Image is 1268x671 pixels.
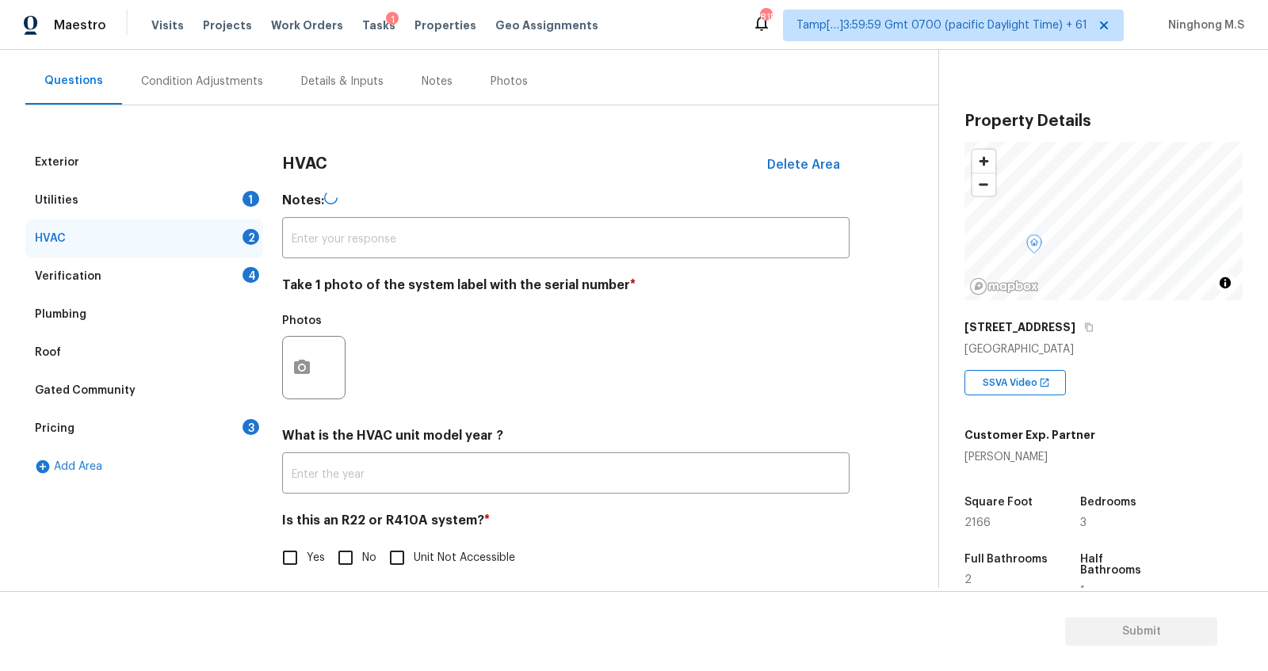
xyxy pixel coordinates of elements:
[1162,17,1244,33] span: Ninghong M.S
[1220,274,1230,292] span: Toggle attribution
[1080,585,1085,597] span: 1
[972,173,995,196] button: Zoom out
[796,17,1087,33] span: Tamp[…]3:59:59 Gmt 0700 (pacific Daylight Time) + 61
[964,554,1048,565] h5: Full Bathrooms
[362,550,376,566] span: No
[282,221,850,258] input: Enter your response
[767,158,840,172] span: Delete Area
[35,307,86,322] div: Plumbing
[282,456,850,494] input: Enter the year
[44,73,103,89] div: Questions
[1080,517,1087,528] span: 3
[1039,377,1050,388] img: Open In New Icon
[758,148,850,181] button: Delete Area
[495,17,598,33] span: Geo Assignments
[282,277,850,299] h4: Take 1 photo of the system label with the serial number
[282,315,322,326] h5: Photos
[141,74,263,90] div: Condition Adjustments
[243,419,259,435] div: 3
[35,193,78,208] div: Utilities
[1082,320,1096,334] button: Copy Address
[964,113,1243,129] h3: Property Details
[964,574,972,585] span: 2
[1080,497,1136,508] h5: Bedrooms
[964,370,1066,395] div: SSVA Video
[35,383,136,398] div: Gated Community
[301,74,384,90] div: Details & Inputs
[972,150,995,173] button: Zoom in
[35,231,66,246] div: HVAC
[35,421,74,437] div: Pricing
[362,20,395,31] span: Tasks
[760,10,771,25] div: 815
[271,17,343,33] span: Work Orders
[35,154,79,170] div: Exterior
[203,17,252,33] span: Projects
[964,449,1095,465] div: [PERSON_NAME]
[983,375,1044,391] span: SSVA Video
[25,448,263,486] div: Add Area
[54,17,106,33] span: Maestro
[243,267,259,283] div: 4
[151,17,184,33] span: Visits
[35,345,61,360] div: Roof
[243,191,259,207] div: 1
[1216,273,1235,292] button: Toggle attribution
[964,517,991,528] span: 2166
[282,156,327,172] h3: HVAC
[969,277,1039,295] a: Mapbox homepage
[35,269,101,284] div: Verification
[282,513,850,535] h4: Is this an R22 or R410A system?
[386,12,399,28] div: 1
[964,341,1243,357] div: [GEOGRAPHIC_DATA]
[491,74,528,90] div: Photos
[414,17,476,33] span: Properties
[964,319,1075,335] h5: [STREET_ADDRESS]
[972,173,995,196] span: Zoom out
[422,74,453,90] div: Notes
[414,550,515,566] span: Unit Not Accessible
[1080,554,1166,576] h5: Half Bathrooms
[243,229,259,245] div: 2
[964,142,1243,300] canvas: Map
[282,191,850,215] h4: Notes:
[282,428,850,450] h4: What is the HVAC unit model year ?
[964,497,1033,508] h5: Square Foot
[307,550,325,566] span: Yes
[964,427,1095,443] h5: Customer Exp. Partner
[1026,234,1042,259] div: Map marker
